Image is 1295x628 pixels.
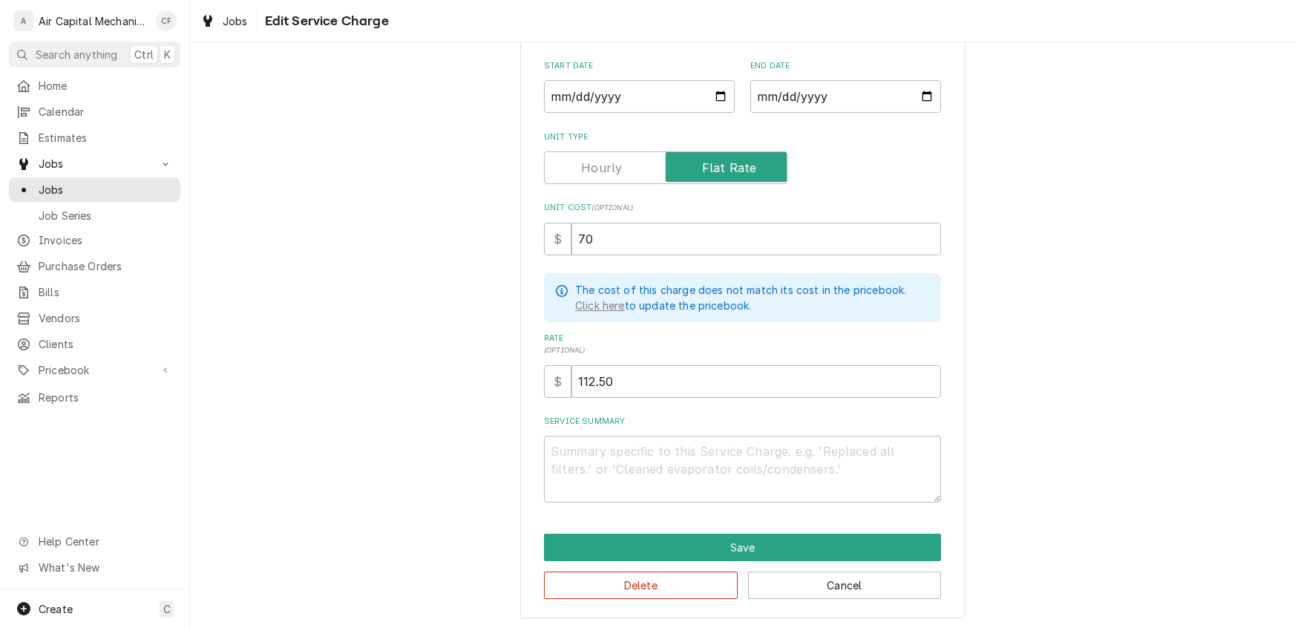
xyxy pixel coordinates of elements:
a: Jobs [9,177,180,202]
span: ( optional ) [591,203,633,212]
span: Estimates [39,130,173,145]
a: Go to Pricebook [9,358,180,382]
div: Button Group Row [544,561,941,599]
a: Go to Jobs [9,151,180,176]
span: Bills [39,284,173,300]
button: Cancel [748,572,942,599]
p: The cost of this charge does not match its cost in the pricebook. [575,282,906,298]
a: Go to What's New [9,555,180,580]
span: Edit Service Charge [260,11,389,31]
a: Bills [9,280,180,304]
div: A [13,10,34,31]
button: Save [544,534,941,561]
span: Create [39,603,73,615]
div: $ [544,365,571,398]
div: Charles Faure's Avatar [156,10,177,31]
a: Vendors [9,306,180,330]
span: Job Series [39,208,173,223]
span: Invoices [39,232,173,248]
a: Calendar [9,99,180,124]
div: End Date [750,60,941,113]
span: Purchase Orders [39,258,173,274]
div: Unit Type [544,131,941,184]
span: Search anything [36,47,117,62]
a: Invoices [9,228,180,252]
label: Unit Cost [544,202,941,214]
input: yyyy-mm-dd [750,80,941,113]
a: Go to Help Center [9,529,180,554]
div: Air Capital Mechanical [39,13,148,29]
span: C [163,601,171,617]
input: yyyy-mm-dd [544,80,735,113]
div: Button Group [544,534,941,599]
span: What's New [39,560,171,575]
span: Reports [39,390,173,405]
label: Service Summary [544,416,941,428]
span: Help Center [39,534,171,549]
span: Ctrl [134,47,154,62]
div: $ [544,223,571,255]
span: Pricebook [39,362,151,378]
div: Service Summary [544,416,941,503]
span: Jobs [39,182,173,197]
div: Button Group Row [544,534,941,561]
a: Reports [9,385,180,410]
span: Vendors [39,310,173,326]
div: [object Object] [544,333,941,397]
span: Calendar [39,104,173,120]
span: Jobs [223,13,248,29]
div: Start Date [544,60,735,113]
div: Unit Cost [544,202,941,255]
a: Home [9,73,180,98]
span: ( optional ) [544,346,586,354]
button: Delete [544,572,738,599]
a: Job Series [9,203,180,228]
label: End Date [750,60,941,72]
span: Home [39,78,173,94]
span: K [164,47,171,62]
span: Jobs [39,156,151,171]
button: Search anythingCtrlK [9,42,180,68]
a: Jobs [194,9,254,33]
label: Unit Type [544,131,941,143]
div: CF [156,10,177,31]
label: Start Date [544,60,735,72]
span: Clients [39,336,173,352]
a: Clients [9,332,180,356]
a: Click here [575,298,625,313]
a: Purchase Orders [9,254,180,278]
label: Rate [544,333,941,356]
span: to update the pricebook. [575,299,751,312]
a: Estimates [9,125,180,150]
